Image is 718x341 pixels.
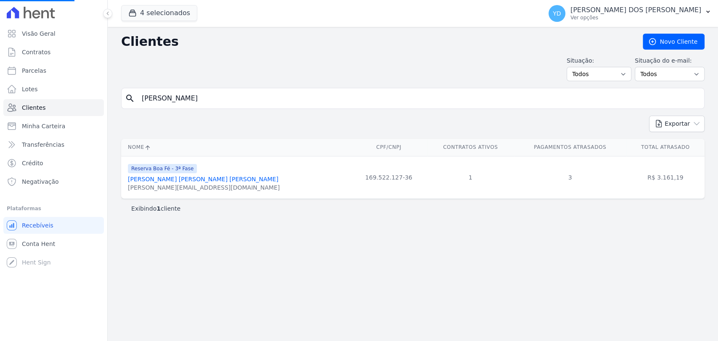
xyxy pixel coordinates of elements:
[3,118,104,135] a: Minha Carteira
[3,62,104,79] a: Parcelas
[121,34,629,49] h2: Clientes
[22,85,38,93] span: Lotes
[131,204,180,213] p: Exibindo cliente
[3,235,104,252] a: Conta Hent
[649,116,705,132] button: Exportar
[351,156,427,198] td: 169.522.127-36
[22,103,45,112] span: Clientes
[121,5,197,21] button: 4 selecionados
[22,177,59,186] span: Negativação
[128,176,278,182] a: [PERSON_NAME] [PERSON_NAME] [PERSON_NAME]
[3,217,104,234] a: Recebíveis
[22,29,56,38] span: Visão Geral
[128,164,197,173] span: Reserva Boa Fé - 3ª Fase
[22,140,64,149] span: Transferências
[3,136,104,153] a: Transferências
[137,90,701,107] input: Buscar por nome, CPF ou e-mail
[3,25,104,42] a: Visão Geral
[3,155,104,172] a: Crédito
[3,99,104,116] a: Clientes
[125,93,135,103] i: search
[22,221,53,230] span: Recebíveis
[626,139,705,156] th: Total Atrasado
[121,139,351,156] th: Nome
[626,156,705,198] td: R$ 3.161,19
[3,81,104,98] a: Lotes
[156,205,161,212] b: 1
[22,159,43,167] span: Crédito
[22,240,55,248] span: Conta Hent
[427,156,514,198] td: 1
[570,14,701,21] p: Ver opções
[22,48,50,56] span: Contratos
[351,139,427,156] th: CPF/CNPJ
[567,56,631,65] label: Situação:
[542,2,718,25] button: YD [PERSON_NAME] DOS [PERSON_NAME] Ver opções
[128,183,280,192] div: [PERSON_NAME][EMAIL_ADDRESS][DOMAIN_NAME]
[553,11,561,16] span: YD
[7,204,101,214] div: Plataformas
[514,139,626,156] th: Pagamentos Atrasados
[635,56,705,65] label: Situação do e-mail:
[427,139,514,156] th: Contratos Ativos
[643,34,705,50] a: Novo Cliente
[514,156,626,198] td: 3
[3,44,104,61] a: Contratos
[22,66,46,75] span: Parcelas
[22,122,65,130] span: Minha Carteira
[570,6,701,14] p: [PERSON_NAME] DOS [PERSON_NAME]
[3,173,104,190] a: Negativação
